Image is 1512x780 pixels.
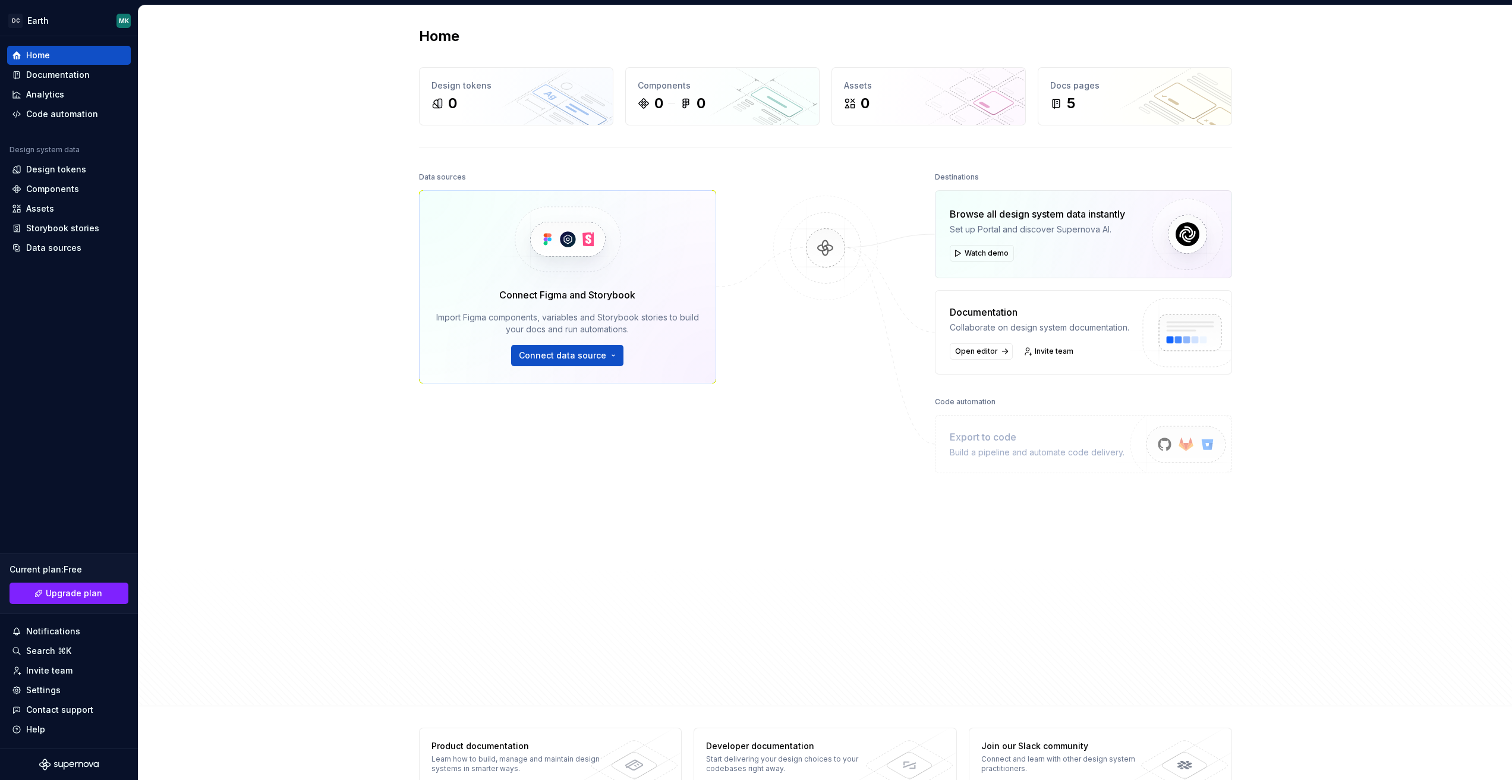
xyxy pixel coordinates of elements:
div: Assets [844,80,1013,92]
div: Code automation [26,108,98,120]
a: Open editor [950,343,1013,360]
span: Invite team [1035,347,1073,356]
div: Help [26,724,45,735]
a: Design tokens [7,160,131,179]
a: Data sources [7,238,131,257]
div: Build a pipeline and automate code delivery. [950,446,1124,458]
a: Upgrade plan [10,583,128,604]
span: Open editor [955,347,998,356]
div: 0 [861,94,870,113]
div: Documentation [26,69,90,81]
div: Search ⌘K [26,645,71,657]
span: Upgrade plan [46,587,102,599]
button: Search ⌘K [7,641,131,661]
button: Watch demo [950,245,1014,262]
div: Design system data [10,145,80,155]
div: MK [119,16,129,26]
div: Documentation [950,305,1129,319]
div: Notifications [26,625,80,637]
button: Connect data source [511,345,623,366]
button: DCEarthMK [2,8,136,33]
div: 0 [654,94,663,113]
div: Design tokens [26,163,86,175]
div: Data sources [419,169,466,185]
a: Home [7,46,131,65]
div: Export to code [950,430,1124,444]
div: Settings [26,684,61,696]
h2: Home [419,27,459,46]
div: Set up Portal and discover Supernova AI. [950,224,1125,235]
svg: Supernova Logo [39,759,99,770]
div: Docs pages [1050,80,1220,92]
div: 5 [1067,94,1075,113]
a: Invite team [1020,343,1079,360]
a: Components00 [625,67,820,125]
button: Help [7,720,131,739]
div: Start delivering your design choices to your codebases right away. [706,754,879,773]
div: Destinations [935,169,979,185]
div: Contact support [26,704,93,716]
a: Assets0 [831,67,1026,125]
a: Settings [7,681,131,700]
a: Components [7,180,131,199]
div: Invite team [26,665,73,677]
div: Earth [27,15,49,27]
a: Assets [7,199,131,218]
div: Components [638,80,807,92]
a: Design tokens0 [419,67,613,125]
div: Data sources [26,242,81,254]
a: Storybook stories [7,219,131,238]
div: Connect and learn with other design system practitioners. [981,754,1154,773]
span: Watch demo [965,249,1009,258]
div: Developer documentation [706,740,879,752]
div: Learn how to build, manage and maintain design systems in smarter ways. [431,754,604,773]
div: 0 [448,94,457,113]
a: Analytics [7,85,131,104]
div: Browse all design system data instantly [950,207,1125,221]
span: Connect data source [519,350,606,361]
div: Home [26,49,50,61]
a: Docs pages5 [1038,67,1232,125]
div: 0 [697,94,705,113]
div: Assets [26,203,54,215]
div: Join our Slack community [981,740,1154,752]
div: DC [8,14,23,28]
div: Code automation [935,394,996,410]
div: Storybook stories [26,222,99,234]
div: Connect Figma and Storybook [499,288,635,302]
div: Product documentation [431,740,604,752]
div: Analytics [26,89,64,100]
a: Documentation [7,65,131,84]
div: Components [26,183,79,195]
div: Current plan : Free [10,564,128,575]
a: Invite team [7,661,131,680]
div: Design tokens [431,80,601,92]
div: Collaborate on design system documentation. [950,322,1129,334]
button: Contact support [7,700,131,719]
div: Import Figma components, variables and Storybook stories to build your docs and run automations. [436,312,699,335]
button: Notifications [7,622,131,641]
a: Code automation [7,105,131,124]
